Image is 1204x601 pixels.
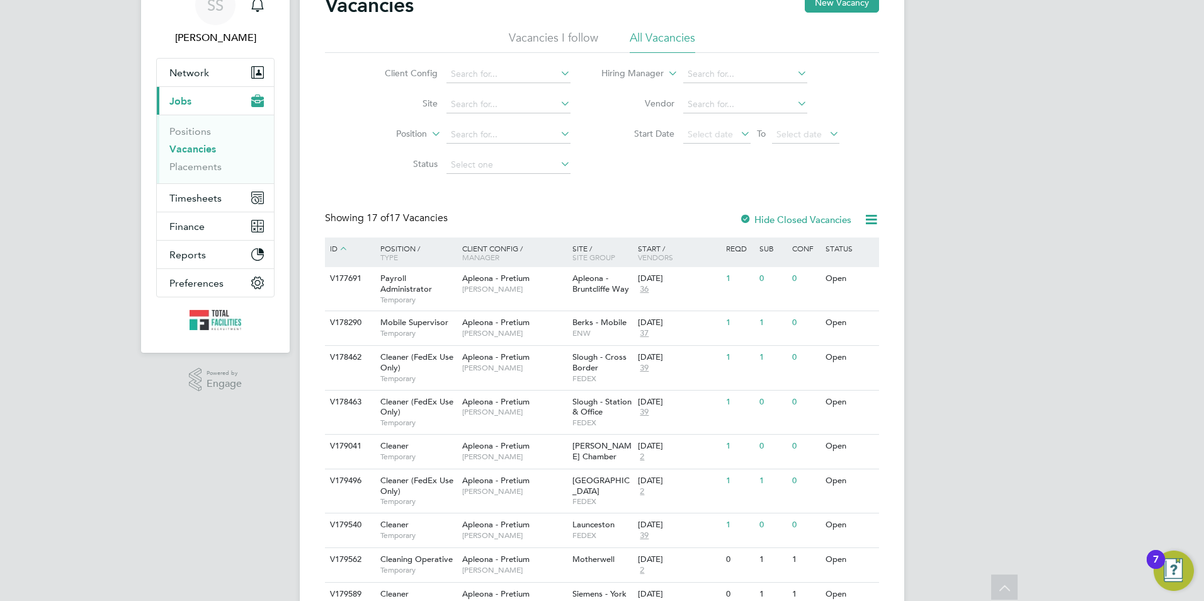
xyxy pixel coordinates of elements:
[638,565,646,576] span: 2
[638,452,646,462] span: 2
[756,469,789,493] div: 1
[638,273,720,284] div: [DATE]
[723,346,756,369] div: 1
[462,440,530,451] span: Apleona - Pretium
[380,452,456,462] span: Temporary
[380,328,456,338] span: Temporary
[789,548,822,571] div: 1
[462,273,530,283] span: Apleona - Pretium
[327,469,371,493] div: V179496
[189,368,242,392] a: Powered byEngage
[462,284,566,294] span: [PERSON_NAME]
[572,418,632,428] span: FEDEX
[459,238,569,268] div: Client Config /
[723,391,756,414] div: 1
[325,212,450,225] div: Showing
[327,267,371,290] div: V177691
[822,548,877,571] div: Open
[156,310,275,330] a: Go to home page
[462,396,530,407] span: Apleona - Pretium
[366,212,389,224] span: 17 of
[756,311,789,335] div: 1
[756,435,789,458] div: 0
[462,565,566,575] span: [PERSON_NAME]
[462,554,530,564] span: Apleona - Pretium
[169,277,224,289] span: Preferences
[327,311,371,335] div: V178290
[638,363,650,374] span: 39
[756,238,789,259] div: Sub
[572,530,632,541] span: FEDEX
[462,317,530,328] span: Apleona - Pretium
[380,396,453,418] span: Cleaner (FedEx Use Only)
[602,98,674,109] label: Vendor
[683,96,807,113] input: Search for...
[327,238,371,260] div: ID
[380,317,448,328] span: Mobile Supervisor
[327,391,371,414] div: V178463
[822,238,877,259] div: Status
[789,435,822,458] div: 0
[327,548,371,571] div: V179562
[789,513,822,537] div: 0
[462,452,566,462] span: [PERSON_NAME]
[756,548,789,571] div: 1
[380,519,409,530] span: Cleaner
[380,440,409,451] span: Cleaner
[462,519,530,530] span: Apleona - Pretium
[723,548,756,571] div: 0
[190,310,241,330] img: tfrecruitment-logo-retina.png
[462,530,566,541] span: [PERSON_NAME]
[789,311,822,335] div: 0
[789,469,822,493] div: 0
[462,475,530,486] span: Apleona - Pretium
[462,407,566,417] span: [PERSON_NAME]
[638,397,720,408] div: [DATE]
[638,328,650,339] span: 37
[365,158,438,169] label: Status
[572,252,615,262] span: Site Group
[756,513,789,537] div: 0
[572,519,615,530] span: Launceston
[591,67,664,80] label: Hiring Manager
[572,496,632,507] span: FEDEX
[380,252,398,262] span: Type
[822,435,877,458] div: Open
[723,267,756,290] div: 1
[723,435,756,458] div: 1
[365,67,438,79] label: Client Config
[462,352,530,362] span: Apleona - Pretium
[638,352,720,363] div: [DATE]
[157,115,274,183] div: Jobs
[635,238,723,268] div: Start /
[572,328,632,338] span: ENW
[157,59,274,86] button: Network
[572,352,627,373] span: Slough - Cross Border
[1153,559,1159,576] div: 7
[462,486,566,496] span: [PERSON_NAME]
[380,588,409,599] span: Cleaner
[380,496,456,507] span: Temporary
[380,530,456,541] span: Temporary
[638,441,720,452] div: [DATE]
[380,565,456,575] span: Temporary
[157,241,274,268] button: Reports
[638,486,646,497] span: 2
[572,374,632,384] span: FEDEX
[157,87,274,115] button: Jobs
[756,346,789,369] div: 1
[446,66,571,83] input: Search for...
[789,391,822,414] div: 0
[169,192,222,204] span: Timesheets
[380,418,456,428] span: Temporary
[207,379,242,389] span: Engage
[638,284,650,295] span: 36
[207,368,242,379] span: Powered by
[446,126,571,144] input: Search for...
[822,391,877,414] div: Open
[371,238,459,268] div: Position /
[327,346,371,369] div: V178462
[723,513,756,537] div: 1
[462,588,530,599] span: Apleona - Pretium
[723,469,756,493] div: 1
